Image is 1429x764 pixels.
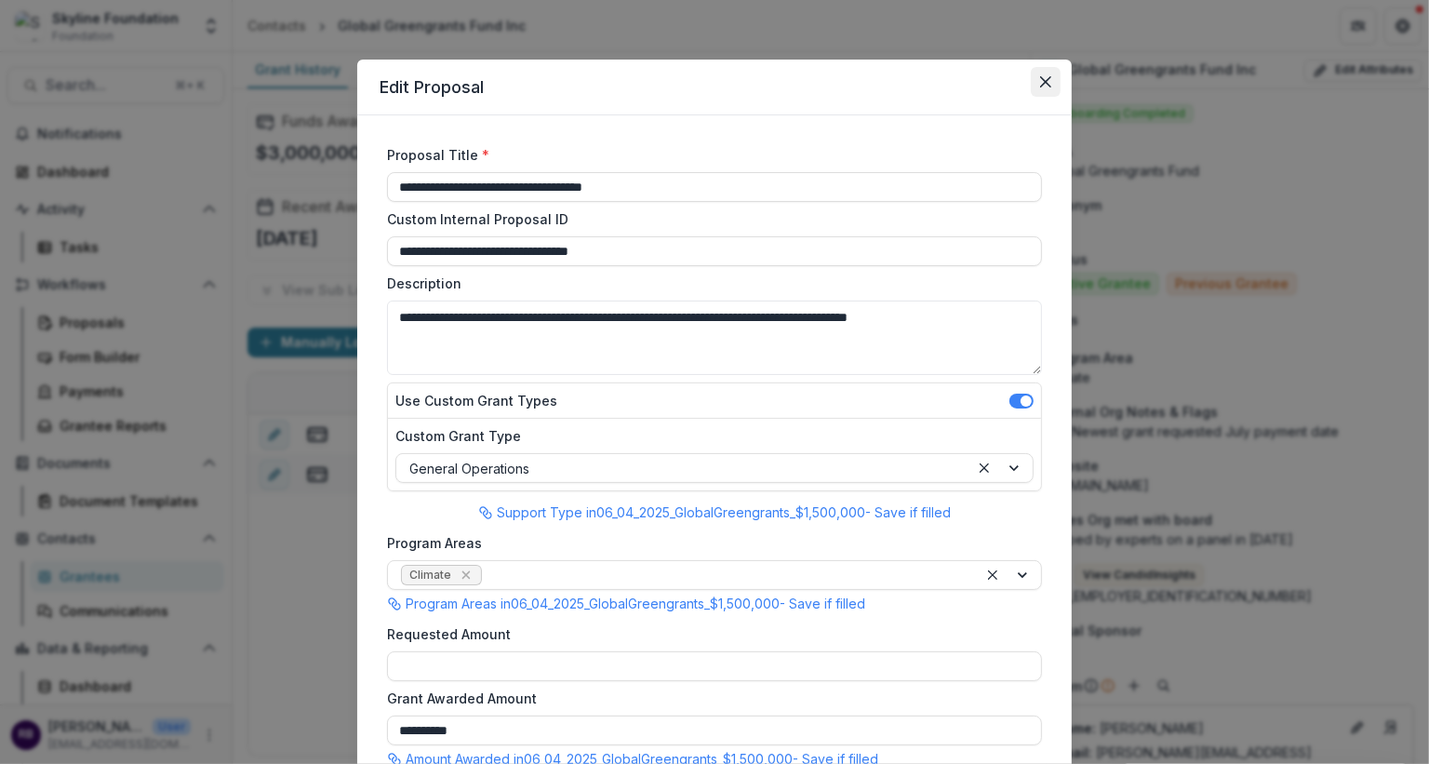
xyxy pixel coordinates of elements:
button: Close [1031,67,1061,97]
p: Support Type in 06_04_2025_GlobalGreengrants_$1,500,000 - Save if filled [497,503,951,522]
div: Clear selected options [982,564,1004,586]
label: Grant Awarded Amount [387,689,1031,708]
label: Use Custom Grant Types [395,391,557,410]
label: Proposal Title [387,145,1031,165]
label: Requested Amount [387,624,1031,644]
header: Edit Proposal [357,60,1072,115]
div: Remove Climate [457,566,475,584]
label: Custom Grant Type [395,426,1022,446]
label: Description [387,274,1031,293]
span: Climate [409,569,451,582]
label: Custom Internal Proposal ID [387,209,1031,229]
div: Clear selected options [973,457,995,479]
label: Program Areas [387,533,1031,553]
p: Program Areas in 06_04_2025_GlobalGreengrants_$1,500,000 - Save if filled [406,594,865,613]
